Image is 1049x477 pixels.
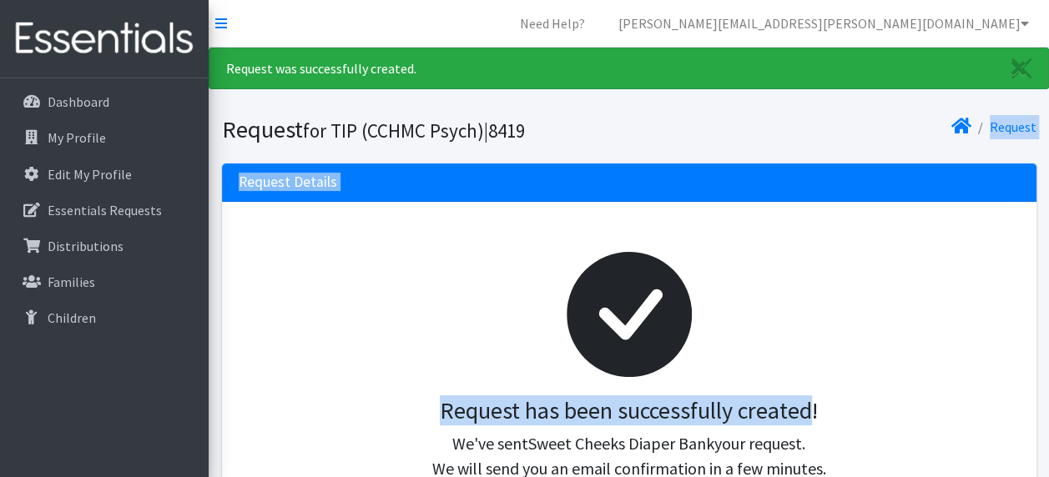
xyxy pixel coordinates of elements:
[209,48,1049,89] div: Request was successfully created.
[252,397,1006,425] h3: Request has been successfully created!
[7,121,202,154] a: My Profile
[995,48,1048,88] a: Close
[990,118,1036,135] a: Request
[48,166,132,183] p: Edit My Profile
[7,265,202,299] a: Families
[48,309,96,326] p: Children
[507,7,598,40] a: Need Help?
[7,158,202,191] a: Edit My Profile
[528,433,714,454] span: Sweet Cheeks Diaper Bank
[48,129,106,146] p: My Profile
[48,274,95,290] p: Families
[48,202,162,218] p: Essentials Requests
[7,193,202,227] a: Essentials Requests
[48,93,109,110] p: Dashboard
[7,301,202,334] a: Children
[7,11,202,67] img: HumanEssentials
[605,7,1042,40] a: [PERSON_NAME][EMAIL_ADDRESS][PERSON_NAME][DOMAIN_NAME]
[222,115,623,144] h1: Request
[7,85,202,118] a: Dashboard
[303,118,525,143] small: for TIP (CCHMC Psych)|8419
[48,238,124,254] p: Distributions
[239,173,337,191] h3: Request Details
[7,229,202,263] a: Distributions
